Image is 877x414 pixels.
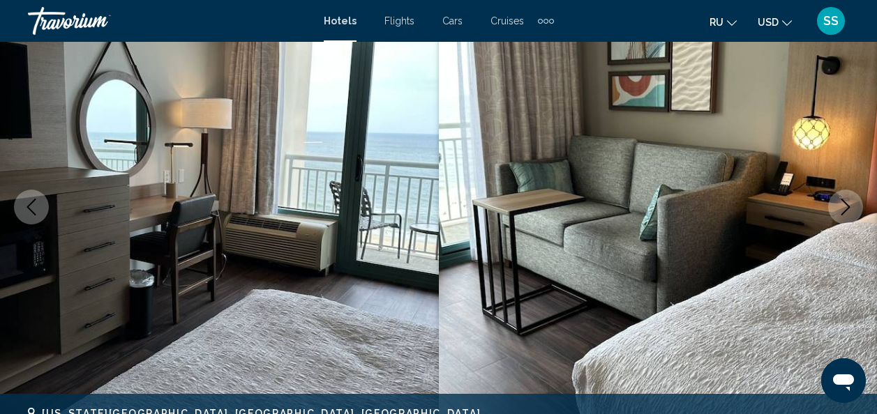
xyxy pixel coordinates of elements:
[490,15,524,26] a: Cruises
[828,190,863,224] button: Next image
[324,15,357,26] a: Hotels
[384,15,414,26] a: Flights
[28,7,310,35] a: Travorium
[758,17,779,28] span: USD
[821,358,866,403] iframe: Button to launch messaging window
[538,10,554,32] button: Extra navigation items
[442,15,463,26] a: Cars
[813,6,849,36] button: User Menu
[710,17,724,28] span: ru
[14,190,49,224] button: Previous image
[823,14,839,28] span: SS
[710,12,737,32] button: Change language
[758,12,792,32] button: Change currency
